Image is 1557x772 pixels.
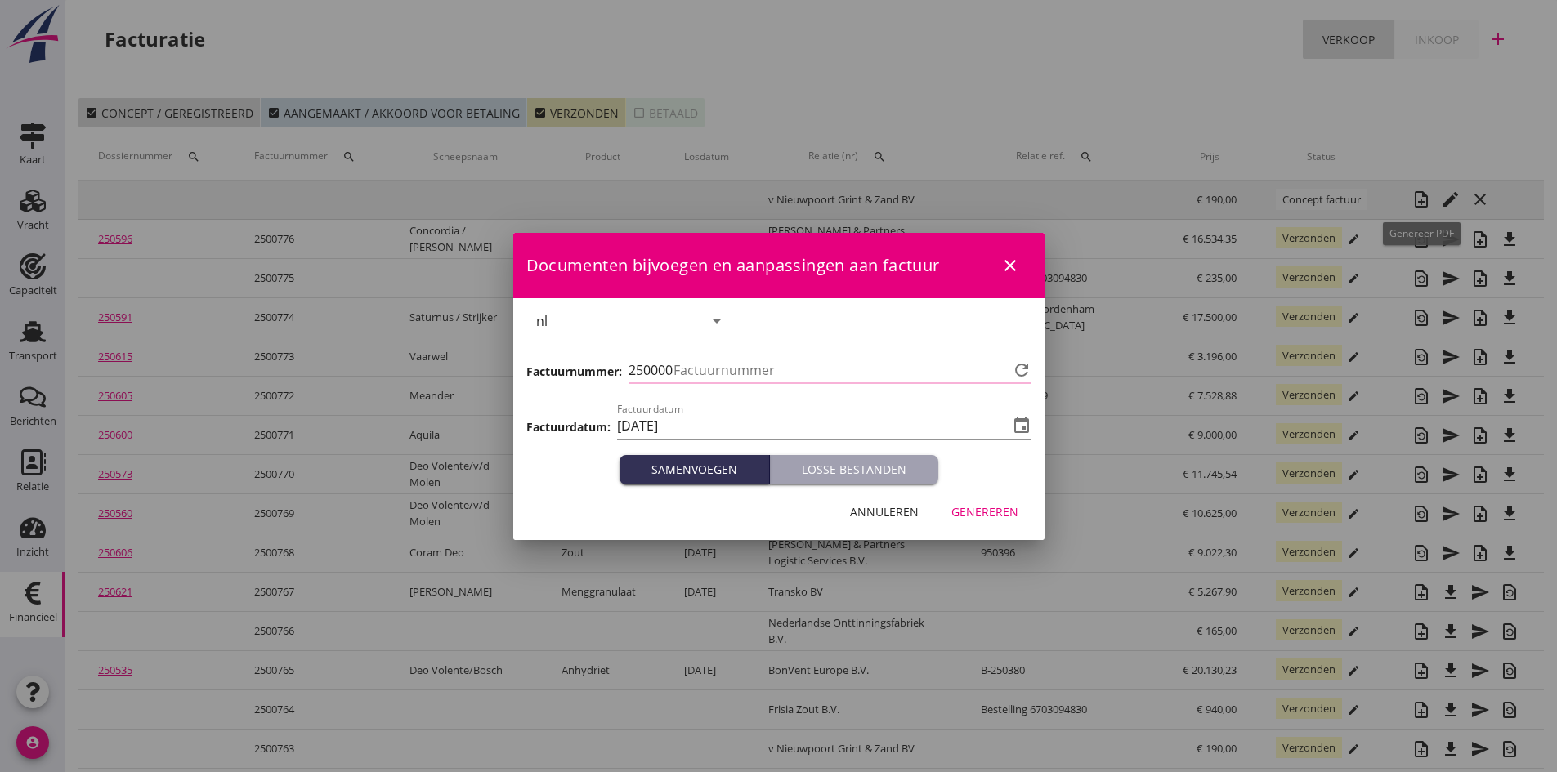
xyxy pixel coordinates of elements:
[673,357,1009,383] input: Factuurnummer
[536,314,548,328] div: nl
[837,498,932,527] button: Annuleren
[620,455,770,484] button: Samenvoegen
[770,455,938,484] button: Losse bestanden
[776,461,932,478] div: Losse bestanden
[707,311,727,331] i: arrow_drop_down
[629,360,673,381] span: 250000
[526,363,622,380] h3: Factuurnummer:
[951,503,1018,520] div: Genereren
[626,461,763,478] div: Samenvoegen
[1012,416,1031,435] i: event
[526,418,611,435] h3: Factuurdatum:
[850,503,919,520] div: Annuleren
[1000,256,1020,275] i: close
[513,233,1045,298] div: Documenten bijvoegen en aanpassingen aan factuur
[617,413,1009,439] input: Factuurdatum
[1012,360,1031,380] i: refresh
[938,498,1031,527] button: Genereren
